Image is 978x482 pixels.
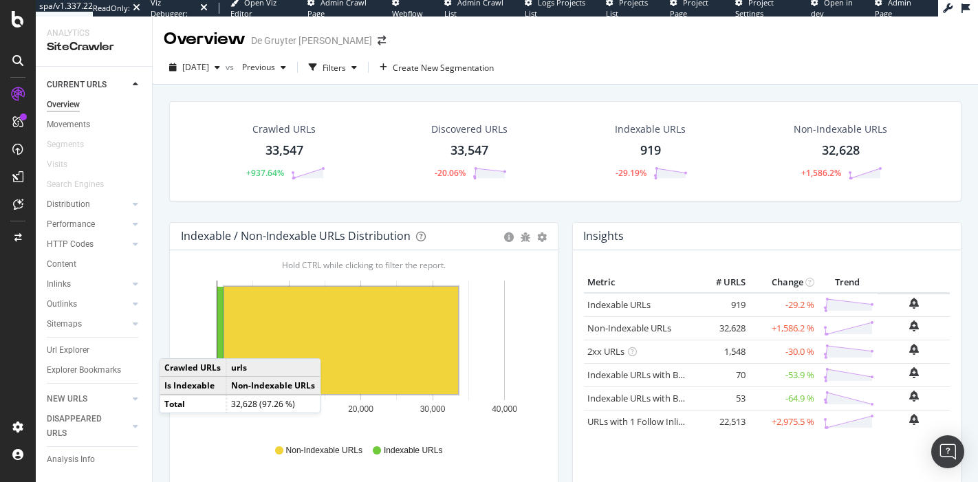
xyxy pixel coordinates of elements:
[822,142,860,160] div: 32,628
[694,386,749,410] td: 53
[47,138,84,152] div: Segments
[47,297,129,311] a: Outlinks
[749,293,818,317] td: -29.2 %
[47,392,87,406] div: NEW URLS
[749,272,818,293] th: Change
[435,167,466,179] div: -20.06%
[181,272,541,432] svg: A chart.
[47,237,129,252] a: HTTP Codes
[47,343,89,358] div: Url Explorer
[583,227,624,245] h4: Insights
[749,340,818,363] td: -30.0 %
[47,363,142,377] a: Explorer Bookmarks
[587,345,624,358] a: 2xx URLs
[47,392,129,406] a: NEW URLS
[47,317,82,331] div: Sitemaps
[694,410,749,433] td: 22,513
[47,197,129,212] a: Distribution
[226,377,320,395] td: Non-Indexable URLs
[47,177,118,192] a: Search Engines
[93,3,130,14] div: ReadOnly:
[251,34,372,47] div: De Gruyter [PERSON_NAME]
[694,340,749,363] td: 1,548
[47,28,141,39] div: Analytics
[504,232,514,242] div: circle-info
[160,359,226,377] td: Crawled URLs
[584,272,694,293] th: Metric
[47,98,80,112] div: Overview
[323,62,346,74] div: Filters
[378,36,386,45] div: arrow-right-arrow-left
[47,78,129,92] a: CURRENT URLS
[47,363,121,377] div: Explorer Bookmarks
[537,232,547,242] div: gear
[252,122,316,136] div: Crawled URLs
[909,367,919,378] div: bell-plus
[47,452,95,467] div: Analysis Info
[450,142,488,160] div: 33,547
[47,118,90,132] div: Movements
[160,377,226,395] td: Is Indexable
[909,414,919,425] div: bell-plus
[694,272,749,293] th: # URLS
[801,167,841,179] div: +1,586.2%
[47,297,77,311] div: Outlinks
[47,177,104,192] div: Search Engines
[47,277,129,292] a: Inlinks
[384,445,442,457] span: Indexable URLs
[47,118,142,132] a: Movements
[47,412,116,441] div: DISAPPEARED URLS
[181,229,411,243] div: Indexable / Non-Indexable URLs Distribution
[794,122,887,136] div: Non-Indexable URLs
[276,404,302,414] text: 10,000
[237,56,292,78] button: Previous
[392,8,423,19] span: Webflow
[47,343,142,358] a: Url Explorer
[492,404,517,414] text: 40,000
[47,138,98,152] a: Segments
[47,78,107,92] div: CURRENT URLS
[909,320,919,331] div: bell-plus
[182,61,209,73] span: 2025 Aug. 26th
[47,217,95,232] div: Performance
[374,56,499,78] button: Create New Segmentation
[615,122,686,136] div: Indexable URLs
[348,404,373,414] text: 20,000
[47,237,94,252] div: HTTP Codes
[640,142,661,160] div: 919
[909,298,919,309] div: bell-plus
[226,359,320,377] td: urls
[749,363,818,386] td: -53.9 %
[160,395,226,413] td: Total
[47,39,141,55] div: SiteCrawler
[47,157,67,172] div: Visits
[47,257,142,272] a: Content
[226,395,320,413] td: 32,628 (97.26 %)
[909,344,919,355] div: bell-plus
[215,404,219,414] text: 0
[47,197,90,212] div: Distribution
[431,122,508,136] div: Discovered URLs
[237,61,275,73] span: Previous
[818,272,878,293] th: Trend
[265,142,303,160] div: 33,547
[587,415,688,428] a: URLs with 1 Follow Inlink
[749,316,818,340] td: +1,586.2 %
[931,435,964,468] div: Open Intercom Messenger
[47,412,129,441] a: DISAPPEARED URLS
[587,322,671,334] a: Non-Indexable URLs
[47,317,129,331] a: Sitemaps
[286,445,362,457] span: Non-Indexable URLs
[47,452,142,467] a: Analysis Info
[47,257,76,272] div: Content
[47,98,142,112] a: Overview
[521,232,530,242] div: bug
[749,410,818,433] td: +2,975.5 %
[587,298,651,311] a: Indexable URLs
[47,157,81,172] a: Visits
[226,61,237,73] span: vs
[164,56,226,78] button: [DATE]
[47,217,129,232] a: Performance
[694,363,749,386] td: 70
